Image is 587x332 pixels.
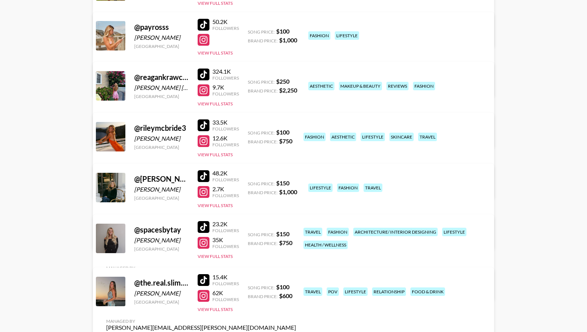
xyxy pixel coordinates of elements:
div: @ reagankrawczyk [134,73,189,82]
strong: $ 100 [276,129,289,136]
div: travel [303,228,322,236]
div: [PERSON_NAME] [134,186,189,193]
div: 324.1K [212,68,239,75]
div: @ rileymcbride3 [134,123,189,133]
div: Followers [212,75,239,81]
div: 12.6K [212,134,239,142]
div: @ [PERSON_NAME].[PERSON_NAME] [134,174,189,184]
strong: $ 100 [276,283,289,290]
div: relationship [372,287,406,296]
div: lifestyle [308,184,333,192]
span: Song Price: [248,130,275,136]
div: [GEOGRAPHIC_DATA] [134,94,189,99]
span: Brand Price: [248,294,278,299]
div: pov [327,287,339,296]
span: Brand Price: [248,38,278,43]
strong: $ 600 [279,292,292,299]
div: Followers [212,126,239,132]
div: architecture/ interior designing [353,228,438,236]
div: lifestyle [361,133,385,141]
div: @ spacesbytay [134,225,189,234]
div: [GEOGRAPHIC_DATA] [134,144,189,150]
span: Brand Price: [248,139,278,144]
div: [GEOGRAPHIC_DATA] [134,299,189,305]
div: lifestyle [335,31,359,40]
div: lifestyle [442,228,466,236]
div: 15.4K [212,273,239,281]
span: Song Price: [248,232,275,237]
button: View Full Stats [198,254,233,259]
div: aesthetic [308,82,334,90]
div: Followers [212,91,239,97]
strong: $ 1,000 [279,188,297,195]
span: Song Price: [248,285,275,290]
strong: $ 750 [279,239,292,246]
div: [GEOGRAPHIC_DATA] [134,195,189,201]
div: Followers [212,297,239,302]
div: health / wellness [303,241,348,249]
button: View Full Stats [198,50,233,56]
strong: $ 750 [279,137,292,144]
div: lifestyle [343,287,368,296]
div: 9.7K [212,84,239,91]
div: 48.2K [212,170,239,177]
strong: $ 2,250 [279,87,297,94]
div: travel [364,184,382,192]
div: [PERSON_NAME] [134,290,189,297]
div: Followers [212,25,239,31]
div: fashion [327,228,349,236]
div: Managed By [106,265,296,271]
div: travel [303,287,322,296]
button: View Full Stats [198,307,233,312]
div: Followers [212,177,239,182]
div: [PERSON_NAME][EMAIL_ADDRESS][PERSON_NAME][DOMAIN_NAME] [106,324,296,331]
strong: $ 250 [276,78,289,85]
div: 2.7K [212,185,239,193]
div: [GEOGRAPHIC_DATA] [134,43,189,49]
div: fashion [337,184,359,192]
div: fashion [413,82,435,90]
div: food & drink [410,287,445,296]
div: [PERSON_NAME] [PERSON_NAME] [134,84,189,91]
span: Song Price: [248,29,275,35]
div: 23.2K [212,220,239,228]
div: [PERSON_NAME] [134,135,189,142]
div: travel [418,133,437,141]
strong: $ 100 [276,28,289,35]
strong: $ 150 [276,179,289,186]
div: 35K [212,236,239,244]
div: Followers [212,228,239,233]
div: [PERSON_NAME] [134,237,189,244]
div: @ the.real.slim.sadieee [134,278,189,287]
div: fashion [303,133,326,141]
div: @ payrosss [134,22,189,32]
div: makeup & beauty [339,82,382,90]
div: Followers [212,193,239,198]
div: Managed By [106,318,296,324]
div: fashion [308,31,330,40]
div: [GEOGRAPHIC_DATA] [134,246,189,252]
div: Followers [212,281,239,286]
div: reviews [386,82,409,90]
div: 33.5K [212,119,239,126]
button: View Full Stats [198,152,233,157]
div: [PERSON_NAME] [134,34,189,41]
div: Followers [212,244,239,249]
button: View Full Stats [198,101,233,106]
div: Followers [212,142,239,147]
span: Brand Price: [248,241,278,246]
div: aesthetic [330,133,356,141]
button: View Full Stats [198,0,233,6]
strong: $ 150 [276,230,289,237]
button: View Full Stats [198,203,233,208]
span: Brand Price: [248,190,278,195]
div: 62K [212,289,239,297]
span: Song Price: [248,79,275,85]
div: skincare [389,133,414,141]
span: Brand Price: [248,88,278,94]
div: 50.2K [212,18,239,25]
span: Song Price: [248,181,275,186]
strong: $ 1,000 [279,36,297,43]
